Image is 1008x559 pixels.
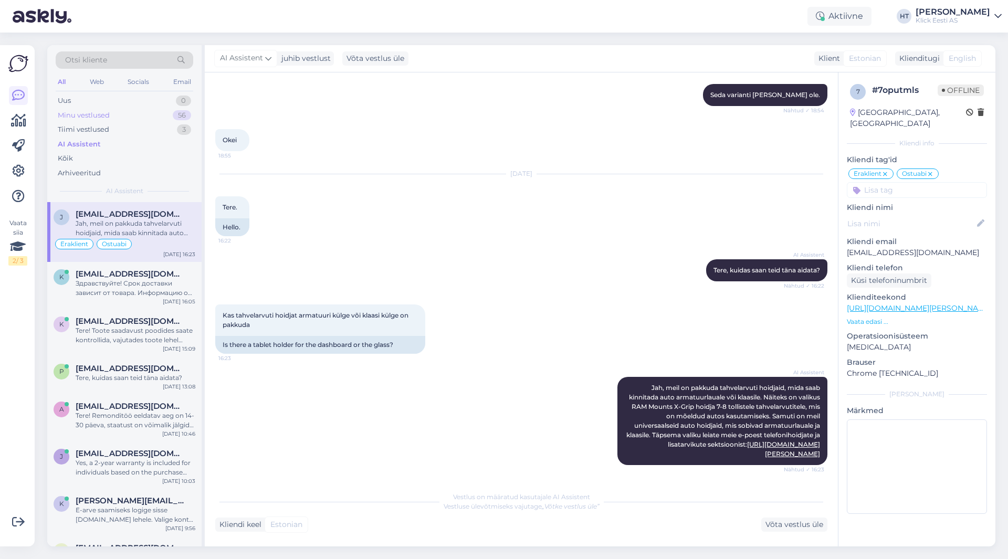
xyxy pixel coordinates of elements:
[872,84,938,97] div: # 7oputmls
[847,202,987,213] p: Kliendi nimi
[710,91,820,99] span: Seda varianti [PERSON_NAME] ole.
[76,449,185,458] span: jojo2233@gmail.com
[58,124,109,135] div: Tiimi vestlused
[76,209,185,219] span: jaan8094@gmail.com
[76,543,185,553] span: Lisettem2004@gmail.com
[76,458,195,477] div: Yes, a 2-year warranty is included for individuals based on the purchase invoice.
[171,75,193,89] div: Email
[165,524,195,532] div: [DATE] 9:56
[163,250,195,258] div: [DATE] 16:23
[215,218,249,236] div: Hello.
[223,203,237,211] span: Tere.
[784,466,824,473] span: Nähtud ✓ 16:23
[814,53,840,64] div: Klient
[713,266,820,274] span: Tere, kuidas saan teid täna aidata?
[542,502,600,510] i: „Võtke vestlus üle”
[847,331,987,342] p: Operatsioonisüsteem
[59,500,64,508] span: k
[847,139,987,148] div: Kliendi info
[215,336,425,354] div: Is there a tablet holder for the dashboard or the glass?
[215,519,261,530] div: Kliendi keel
[897,9,911,24] div: HT
[76,269,185,279] span: Krisisbro@gmail.com
[58,96,71,106] div: Uus
[76,402,185,411] span: alinakarpovits@gmail.com
[938,85,984,96] span: Offline
[56,75,68,89] div: All
[162,477,195,485] div: [DATE] 10:03
[58,168,101,178] div: Arhiveeritud
[902,171,927,177] span: Ostuabi
[8,256,27,266] div: 2 / 3
[60,241,88,247] span: Eraklient
[847,273,931,288] div: Küsi telefoninumbrit
[76,505,195,524] div: E-arve saamiseks logige sisse [DOMAIN_NAME] lehele. Valige konto halduses "Ettevõtte profiil", va...
[849,53,881,64] span: Estonian
[59,367,64,375] span: p
[895,53,940,64] div: Klienditugi
[223,136,237,144] span: Okei
[58,110,110,121] div: Minu vestlused
[223,311,410,329] span: Kas tahvelarvuti hoidjat armatuuri külge või klaasi külge on pakkuda
[847,218,975,229] input: Lisa nimi
[60,213,63,221] span: j
[102,241,127,247] span: Ostuabi
[847,303,992,313] a: [URL][DOMAIN_NAME][PERSON_NAME]
[847,154,987,165] p: Kliendi tag'id
[76,219,195,238] div: Jah, meil on pakkuda tahvelarvuti hoidjaid, mida saab kinnitada auto armatuurlauale või klaasile....
[784,282,824,290] span: Nähtud ✓ 16:22
[76,373,195,383] div: Tere, kuidas saan teid täna aidata?
[58,139,101,150] div: AI Assistent
[856,88,860,96] span: 7
[444,502,600,510] span: Vestluse ülevõtmiseks vajutage
[847,368,987,379] p: Chrome [TECHNICAL_ID]
[218,152,258,160] span: 18:55
[163,345,195,353] div: [DATE] 15:09
[59,273,64,281] span: K
[162,430,195,438] div: [DATE] 10:46
[218,237,258,245] span: 16:22
[76,279,195,298] div: Здравствуйте! Срок доставки зависит от товара. Информацию о сроках доставки интересующего вас тов...
[847,405,987,416] p: Märkmed
[173,110,191,121] div: 56
[270,519,302,530] span: Estonian
[76,364,185,373] span: priit@eaed.ee
[847,236,987,247] p: Kliendi email
[218,354,258,362] span: 16:23
[783,107,824,114] span: Nähtud ✓ 18:54
[220,52,263,64] span: AI Assistent
[847,317,987,326] p: Vaata edasi ...
[277,53,331,64] div: juhib vestlust
[850,107,966,129] div: [GEOGRAPHIC_DATA], [GEOGRAPHIC_DATA]
[453,493,590,501] span: Vestlus on määratud kasutajale AI Assistent
[847,262,987,273] p: Kliendi telefon
[342,51,408,66] div: Võta vestlus üle
[163,383,195,391] div: [DATE] 13:08
[626,384,822,458] span: Jah, meil on pakkuda tahvelarvuti hoidjaid, mida saab kinnitada auto armatuurlauale või klaasile....
[916,16,990,25] div: Klick Eesti AS
[854,171,881,177] span: Eraklient
[65,55,107,66] span: Otsi kliente
[949,53,976,64] span: English
[58,153,73,164] div: Kõik
[106,186,143,196] span: AI Assistent
[59,320,64,328] span: k
[847,357,987,368] p: Brauser
[916,8,1002,25] a: [PERSON_NAME]Klick Eesti AS
[88,75,106,89] div: Web
[847,342,987,353] p: [MEDICAL_DATA]
[177,124,191,135] div: 3
[747,440,820,458] a: [URL][DOMAIN_NAME][PERSON_NAME]
[176,96,191,106] div: 0
[8,54,28,73] img: Askly Logo
[163,298,195,305] div: [DATE] 16:05
[76,317,185,326] span: kasparg21@gmail.com
[125,75,151,89] div: Socials
[76,411,195,430] div: Tere! Remonditöö eeldatav aeg on 14-30 päeva, staatust on võimalik jälgida siit lingilt [URL][DOM...
[916,8,990,16] div: [PERSON_NAME]
[59,405,64,413] span: a
[785,368,824,376] span: AI Assistent
[761,518,827,532] div: Võta vestlus üle
[847,182,987,198] input: Lisa tag
[847,247,987,258] p: [EMAIL_ADDRESS][DOMAIN_NAME]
